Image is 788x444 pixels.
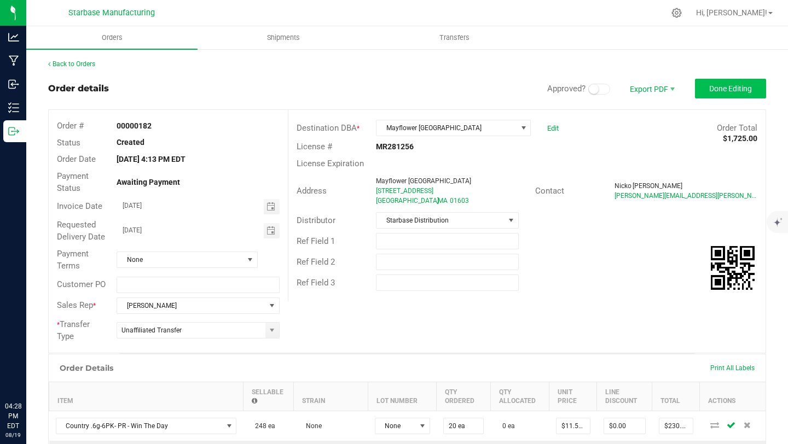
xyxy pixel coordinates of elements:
[376,177,471,185] span: Mayflower [GEOGRAPHIC_DATA]
[659,418,693,434] input: 0
[56,418,223,434] span: Country .6g-6PK- PR - Win The Day
[264,199,280,214] span: Toggle calendar
[376,142,414,151] strong: MR281256
[297,123,357,133] span: Destination DBA
[57,300,93,310] span: Sales Rep
[723,422,739,428] span: Save Order Detail
[376,187,433,195] span: [STREET_ADDRESS]
[700,382,766,411] th: Actions
[369,26,540,49] a: Transfers
[56,418,237,434] span: NO DATA FOUND
[252,33,315,43] span: Shipments
[425,33,484,43] span: Transfers
[297,236,335,246] span: Ref Field 1
[87,33,137,43] span: Orders
[57,249,89,271] span: Payment Terms
[5,401,21,431] p: 04:28 PM EDT
[535,186,564,196] span: Contact
[615,182,631,190] span: Nicko
[297,215,335,225] span: Distributor
[444,418,483,434] input: 0
[709,84,752,93] span: Done Editing
[547,84,586,94] span: Approved?
[652,382,700,411] th: Total
[739,422,756,428] span: Delete Order Detail
[375,418,416,434] span: None
[57,121,84,131] span: Order #
[376,120,517,136] span: Mayflower [GEOGRAPHIC_DATA]
[437,382,490,411] th: Qty Ordered
[117,252,244,267] span: None
[117,298,265,313] span: [PERSON_NAME]
[604,418,645,434] input: 0
[557,418,590,434] input: 0
[48,60,95,68] a: Back to Orders
[68,8,155,17] span: Starbase Manufacturing
[711,246,755,290] img: Scan me!
[60,364,113,372] h1: Order Details
[376,213,505,228] span: Starbase Distribution
[117,155,186,163] strong: [DATE] 4:13 PM EDT
[300,422,322,430] span: None
[117,178,180,186] strong: Awaiting Payment
[597,382,652,411] th: Line Discount
[437,197,438,205] span: ,
[8,32,19,43] inline-svg: Analytics
[57,319,90,342] span: Transfer Type
[250,422,275,430] span: 248 ea
[497,422,515,430] span: 0 ea
[618,79,684,98] li: Export PDF
[717,123,757,133] span: Order Total
[26,26,198,49] a: Orders
[8,126,19,137] inline-svg: Outbound
[376,197,439,205] span: [GEOGRAPHIC_DATA]
[711,246,755,290] qrcode: 00000182
[48,82,109,95] div: Order details
[49,382,244,411] th: Item
[547,124,559,132] a: Edit
[297,186,327,196] span: Address
[57,154,96,164] span: Order Date
[57,279,106,289] span: Customer PO
[438,197,448,205] span: MA
[297,159,364,168] span: License Expiration
[5,431,21,439] p: 08/19
[297,142,332,151] span: License #
[490,382,549,411] th: Qty Allocated
[633,182,682,190] span: [PERSON_NAME]
[8,102,19,113] inline-svg: Inventory
[723,134,757,143] strong: $1,725.00
[695,79,766,98] button: Done Editing
[294,382,368,411] th: Strain
[117,138,144,147] strong: Created
[368,382,437,411] th: Lot Number
[57,138,80,148] span: Status
[198,26,369,49] a: Shipments
[670,8,683,18] div: Manage settings
[57,220,105,242] span: Requested Delivery Date
[696,8,767,17] span: Hi, [PERSON_NAME]!
[57,171,89,194] span: Payment Status
[297,257,335,267] span: Ref Field 2
[297,278,335,288] span: Ref Field 3
[549,382,597,411] th: Unit Price
[264,223,280,238] span: Toggle calendar
[450,197,469,205] span: 01603
[57,201,102,211] span: Invoice Date
[710,364,755,372] span: Print All Labels
[117,121,152,130] strong: 00000182
[8,55,19,66] inline-svg: Manufacturing
[243,382,294,411] th: Sellable
[8,79,19,90] inline-svg: Inbound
